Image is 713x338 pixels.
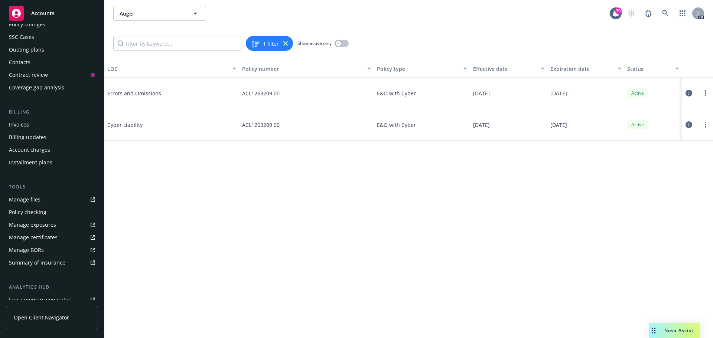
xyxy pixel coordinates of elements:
div: LOC [107,65,228,73]
div: Policy number [242,65,363,73]
div: Drag to move [649,323,658,338]
a: Manage files [6,194,98,206]
div: Manage exposures [9,219,56,231]
button: LOC [104,60,239,78]
div: Effective date [473,65,536,73]
span: [DATE] [550,89,567,97]
span: ACL1263209 00 [242,89,280,97]
div: Billing updates [9,131,46,143]
div: Contract review [9,69,48,81]
span: Nova Assist [664,327,694,334]
div: Tools [6,183,98,191]
span: Cyber Liability [107,121,219,129]
div: Coverage gap analysis [9,82,64,93]
a: Account charges [6,144,98,156]
div: Installment plans [9,157,52,168]
a: Quoting plans [6,44,98,56]
span: [DATE] [473,89,490,97]
div: Loss summary generator [9,294,71,306]
button: Auger [113,6,206,21]
div: Status [627,65,671,73]
div: Expiration date [550,65,613,73]
button: Expiration date [547,60,624,78]
span: Accounts [31,10,55,16]
button: Effective date [470,60,547,78]
a: Manage certificates [6,232,98,243]
a: Summary of insurance [6,257,98,269]
a: Policy checking [6,206,98,218]
div: Summary of insurance [9,257,65,269]
a: Manage BORs [6,244,98,256]
button: Policy number [239,60,374,78]
a: Switch app [675,6,690,21]
button: Nova Assist [649,323,700,338]
a: Loss summary generator [6,294,98,306]
a: more [701,89,710,98]
span: [DATE] [550,121,567,129]
div: Policy checking [9,206,46,218]
a: Installment plans [6,157,98,168]
div: Policy changes [9,19,45,30]
div: Manage files [9,194,40,206]
div: Quoting plans [9,44,44,56]
div: 79 [615,7,622,14]
a: Start snowing [624,6,639,21]
span: E&O with Cyber [377,89,416,97]
span: [DATE] [473,121,490,129]
span: Show active only [297,40,332,46]
div: Manage BORs [9,244,44,256]
div: Account charges [9,144,50,156]
div: SSC Cases [9,31,34,43]
button: Policy type [374,60,470,78]
span: Active [630,121,645,128]
div: Billing [6,108,98,116]
div: Policy type [377,65,459,73]
a: Billing updates [6,131,98,143]
div: Contacts [9,56,30,68]
a: more [701,120,710,129]
button: Status [624,60,682,78]
a: Policy changes [6,19,98,30]
div: Manage certificates [9,232,58,243]
span: ACL1263209 00 [242,121,280,129]
a: Coverage gap analysis [6,82,98,93]
div: Analytics hub [6,283,98,291]
input: Filter by keyword... [113,36,241,51]
a: Manage exposures [6,219,98,231]
span: Open Client Navigator [14,314,69,321]
a: Accounts [6,3,98,24]
span: Auger [120,10,184,17]
a: Contacts [6,56,98,68]
a: Invoices [6,119,98,131]
a: Contract review [6,69,98,81]
a: Report a Bug [641,6,656,21]
a: Search [658,6,673,21]
span: Errors and Omissions [107,89,219,97]
div: Invoices [9,119,29,131]
span: Active [630,90,645,96]
a: SSC Cases [6,31,98,43]
span: 1 filter [263,40,279,47]
span: E&O with Cyber [377,121,416,129]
